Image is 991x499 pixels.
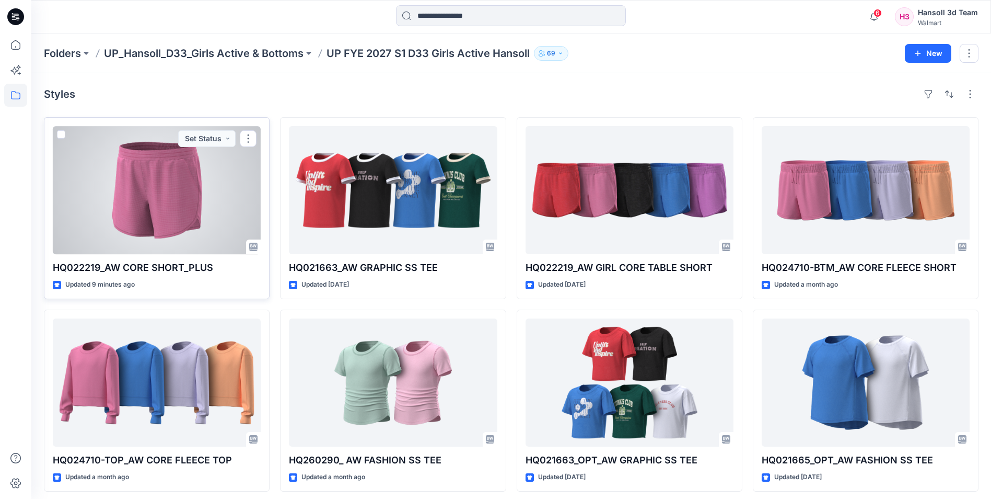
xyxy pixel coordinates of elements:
a: HQ022219_AW CORE SHORT_PLUS [53,126,261,254]
h4: Styles [44,88,75,100]
a: Folders [44,46,81,61]
p: HQ024710-BTM_AW CORE FLEECE SHORT [762,260,970,275]
a: HQ260290_ AW FASHION SS TEE [289,319,497,447]
span: 6 [873,9,882,17]
p: Updated [DATE] [301,279,349,290]
button: New [905,44,951,63]
p: Updated [DATE] [774,472,822,483]
p: UP FYE 2027 S1 D33 Girls Active Hansoll [327,46,530,61]
a: HQ021663_OPT_AW GRAPHIC SS TEE [526,319,733,447]
a: HQ024710-BTM_AW CORE FLEECE SHORT [762,126,970,254]
p: HQ021665_OPT_AW FASHION SS TEE [762,453,970,468]
p: HQ260290_ AW FASHION SS TEE [289,453,497,468]
p: Updated a month ago [301,472,365,483]
p: Updated 9 minutes ago [65,279,135,290]
button: 69 [534,46,568,61]
a: HQ022219_AW GIRL CORE TABLE SHORT [526,126,733,254]
p: HQ021663_OPT_AW GRAPHIC SS TEE [526,453,733,468]
p: HQ021663_AW GRAPHIC SS TEE [289,260,497,275]
p: Updated a month ago [774,279,838,290]
p: Updated [DATE] [538,472,586,483]
div: Walmart [918,19,978,27]
a: HQ021663_AW GRAPHIC SS TEE [289,126,497,254]
p: HQ022219_AW CORE SHORT_PLUS [53,260,261,275]
a: HQ021665_OPT_AW FASHION SS TEE [762,319,970,447]
p: Updated [DATE] [538,279,586,290]
a: UP_Hansoll_D33_Girls Active & Bottoms [104,46,304,61]
div: Hansoll 3d Team [918,6,978,19]
a: HQ024710-TOP_AW CORE FLEECE TOP [53,319,261,447]
p: HQ022219_AW GIRL CORE TABLE SHORT [526,260,733,275]
p: 69 [547,48,555,59]
div: H3 [895,7,914,26]
p: HQ024710-TOP_AW CORE FLEECE TOP [53,453,261,468]
p: Updated a month ago [65,472,129,483]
